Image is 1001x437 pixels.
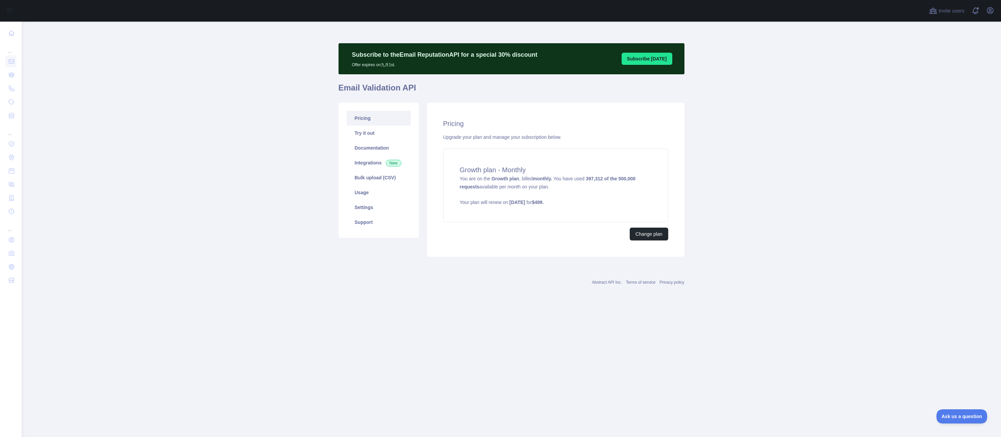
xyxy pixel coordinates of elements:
span: Invite users [939,7,965,15]
span: New [386,160,401,166]
a: Try it out [347,126,411,140]
a: Usage [347,185,411,200]
a: Privacy policy [659,280,684,285]
div: Upgrade your plan and manage your subscription below. [443,134,668,140]
a: Terms of service [626,280,655,285]
h1: Email Validation API [339,82,684,99]
a: Pricing [347,111,411,126]
div: ... [5,41,16,54]
a: Support [347,215,411,230]
h2: Pricing [443,119,668,128]
div: ... [5,123,16,136]
iframe: Toggle Customer Support [936,409,987,423]
a: Abstract API Inc. [592,280,622,285]
a: Settings [347,200,411,215]
p: Subscribe to the Email Reputation API for a special 30 % discount [352,50,537,59]
strong: monthly. [533,176,552,181]
span: You are on the , billed You have used available per month on your plan. [460,176,652,206]
a: Integrations New [347,155,411,170]
p: Offer expires on 九月 1st. [352,59,537,68]
a: Documentation [347,140,411,155]
a: Bulk upload (CSV) [347,170,411,185]
button: Invite users [928,5,966,16]
h4: Growth plan - Monthly [460,165,652,175]
p: Your plan will renew on for [460,199,652,206]
strong: [DATE] [509,200,525,205]
button: Subscribe [DATE] [622,53,672,65]
div: ... [5,219,16,232]
strong: $ 499 . [532,200,544,205]
strong: Growth plan [492,176,519,181]
button: Change plan [630,228,668,240]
